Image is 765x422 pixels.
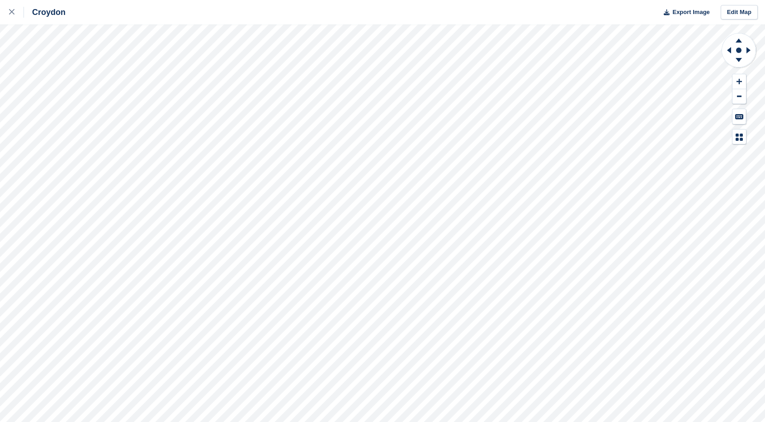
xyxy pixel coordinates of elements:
[24,7,66,18] div: Croydon
[732,129,746,144] button: Map Legend
[672,8,709,17] span: Export Image
[721,5,758,20] a: Edit Map
[732,74,746,89] button: Zoom In
[732,89,746,104] button: Zoom Out
[732,109,746,124] button: Keyboard Shortcuts
[658,5,710,20] button: Export Image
